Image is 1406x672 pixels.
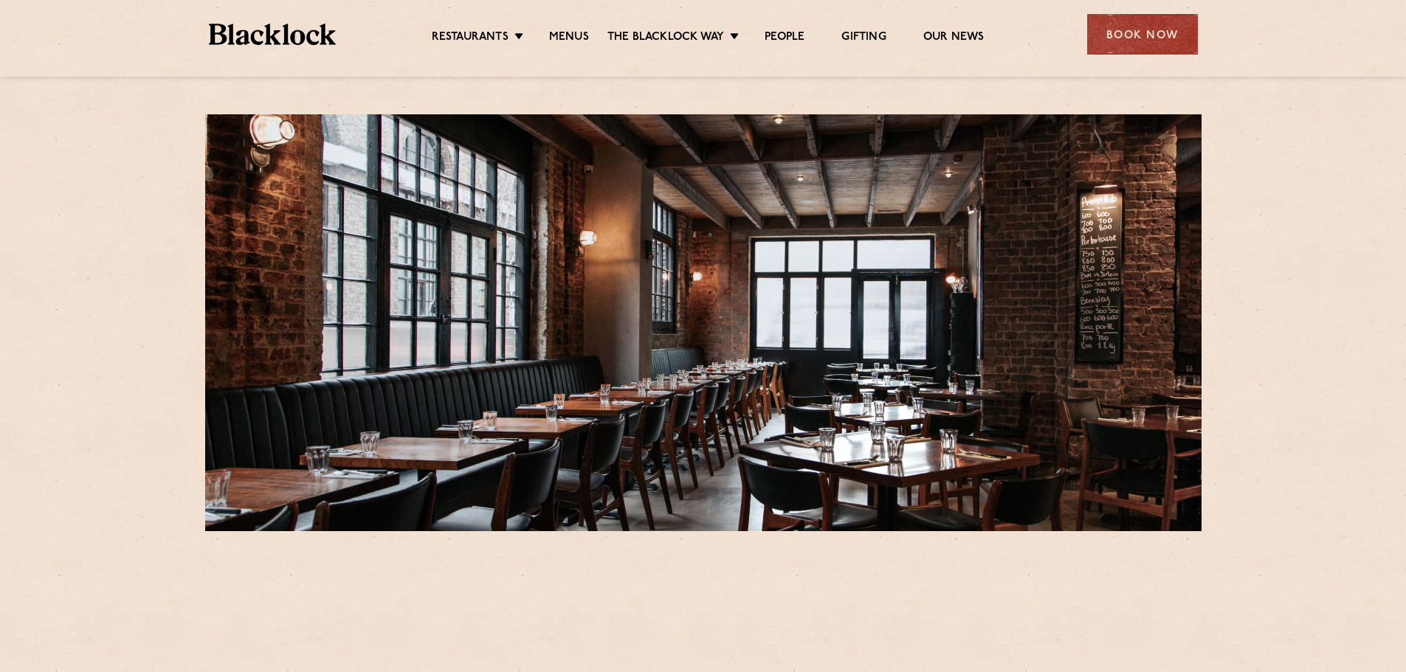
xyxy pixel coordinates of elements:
img: BL_Textured_Logo-footer-cropped.svg [209,24,337,45]
a: People [765,30,804,46]
a: Gifting [841,30,886,46]
div: Book Now [1087,14,1198,55]
a: Restaurants [432,30,509,46]
a: Menus [549,30,589,46]
a: The Blacklock Way [607,30,724,46]
a: Our News [923,30,985,46]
